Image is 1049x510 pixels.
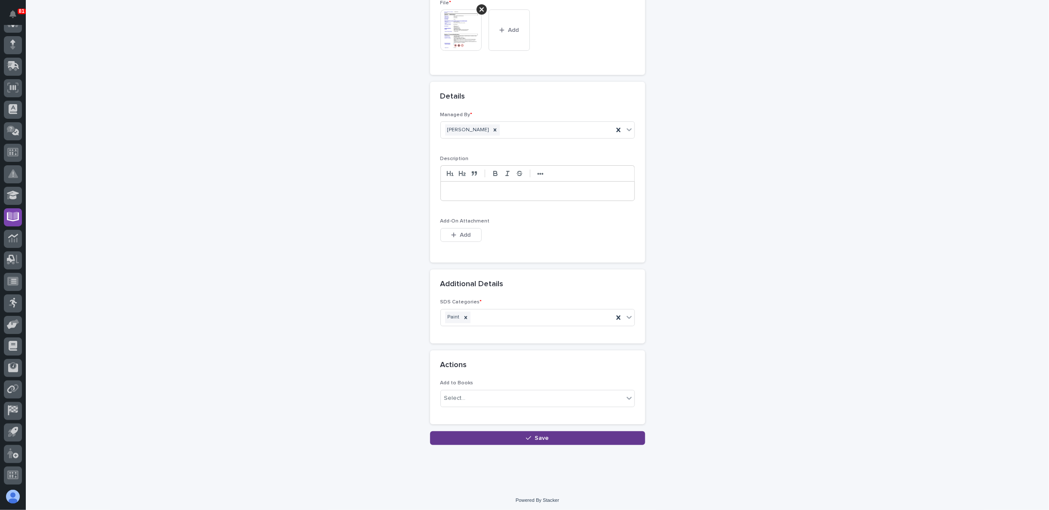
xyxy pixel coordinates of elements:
[440,0,452,6] span: File
[440,219,490,224] span: Add-On Attachment
[537,170,544,177] strong: •••
[430,431,645,445] button: Save
[460,231,471,239] span: Add
[4,488,22,506] button: users-avatar
[440,380,474,386] span: Add to Books
[489,9,530,51] button: Add
[444,394,466,403] div: Select...
[440,228,482,242] button: Add
[440,361,467,370] h2: Actions
[535,168,547,179] button: •••
[11,10,22,24] div: Notifications81
[535,434,549,442] span: Save
[445,312,461,323] div: Paint
[440,156,469,161] span: Description
[440,112,473,117] span: Managed By
[440,280,504,289] h2: Additional Details
[440,92,465,102] h2: Details
[19,8,25,14] p: 81
[516,498,559,503] a: Powered By Stacker
[445,124,490,136] div: [PERSON_NAME]
[508,26,519,34] span: Add
[440,300,482,305] span: SDS Categories
[4,5,22,23] button: Notifications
